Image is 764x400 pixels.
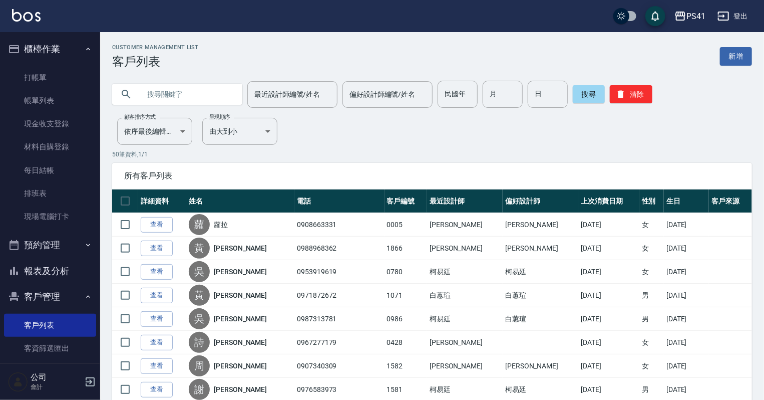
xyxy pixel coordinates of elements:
[664,237,709,260] td: [DATE]
[503,354,578,378] td: [PERSON_NAME]
[140,81,234,108] input: 搜尋關鍵字
[138,189,186,213] th: 詳細資料
[427,307,503,331] td: 柯易廷
[294,213,384,237] td: 0908663331
[4,360,96,383] a: 卡券管理
[294,260,384,284] td: 0953919619
[294,189,384,213] th: 電話
[385,354,427,378] td: 1582
[8,372,28,392] img: Person
[686,10,705,23] div: PS41
[31,372,82,382] h5: 公司
[427,331,503,354] td: [PERSON_NAME]
[31,382,82,391] p: 會計
[4,205,96,228] a: 現場電腦打卡
[4,337,96,360] a: 客資篩選匯出
[427,213,503,237] td: [PERSON_NAME]
[639,354,664,378] td: 女
[112,150,752,159] p: 50 筆資料, 1 / 1
[214,361,267,371] a: [PERSON_NAME]
[578,237,639,260] td: [DATE]
[294,354,384,378] td: 0907340309
[385,331,427,354] td: 0428
[578,307,639,331] td: [DATE]
[124,171,740,181] span: 所有客戶列表
[209,113,230,121] label: 呈現順序
[4,159,96,182] a: 每日結帳
[4,135,96,158] a: 材料自購登錄
[189,261,210,282] div: 吳
[664,331,709,354] td: [DATE]
[427,354,503,378] td: [PERSON_NAME]
[639,331,664,354] td: 女
[427,284,503,307] td: 白蕙瑄
[294,284,384,307] td: 0971872672
[664,213,709,237] td: [DATE]
[117,118,192,145] div: 依序最後編輯時間
[141,311,173,327] a: 查看
[573,85,605,103] button: 搜尋
[294,307,384,331] td: 0987313781
[709,189,752,213] th: 客戶來源
[202,118,277,145] div: 由大到小
[610,85,652,103] button: 清除
[141,358,173,374] a: 查看
[4,284,96,310] button: 客戶管理
[427,189,503,213] th: 最近設計師
[214,337,267,347] a: [PERSON_NAME]
[214,220,228,230] a: 蘿拉
[385,307,427,331] td: 0986
[214,267,267,277] a: [PERSON_NAME]
[141,241,173,256] a: 查看
[112,55,199,69] h3: 客戶列表
[189,214,210,235] div: 蘿
[503,237,578,260] td: [PERSON_NAME]
[385,213,427,237] td: 0005
[713,7,752,26] button: 登出
[141,288,173,303] a: 查看
[186,189,294,213] th: 姓名
[4,66,96,89] a: 打帳單
[4,182,96,205] a: 排班表
[639,237,664,260] td: 女
[639,284,664,307] td: 男
[503,213,578,237] td: [PERSON_NAME]
[427,260,503,284] td: 柯易廷
[503,307,578,331] td: 白蕙瑄
[189,308,210,329] div: 吳
[664,284,709,307] td: [DATE]
[4,36,96,62] button: 櫃檯作業
[4,89,96,112] a: 帳單列表
[645,6,665,26] button: save
[720,47,752,66] a: 新增
[578,331,639,354] td: [DATE]
[664,307,709,331] td: [DATE]
[141,382,173,397] a: 查看
[578,189,639,213] th: 上次消費日期
[639,307,664,331] td: 男
[141,335,173,350] a: 查看
[578,213,639,237] td: [DATE]
[214,290,267,300] a: [PERSON_NAME]
[578,354,639,378] td: [DATE]
[4,112,96,135] a: 現金收支登錄
[385,260,427,284] td: 0780
[141,264,173,280] a: 查看
[189,285,210,306] div: 黃
[4,258,96,284] button: 報表及分析
[503,189,578,213] th: 偏好設計師
[189,379,210,400] div: 謝
[578,284,639,307] td: [DATE]
[189,332,210,353] div: 詩
[639,213,664,237] td: 女
[578,260,639,284] td: [DATE]
[4,232,96,258] button: 預約管理
[189,355,210,376] div: 周
[112,44,199,51] h2: Customer Management List
[670,6,709,27] button: PS41
[124,113,156,121] label: 顧客排序方式
[294,237,384,260] td: 0988968362
[385,284,427,307] td: 1071
[385,237,427,260] td: 1866
[664,354,709,378] td: [DATE]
